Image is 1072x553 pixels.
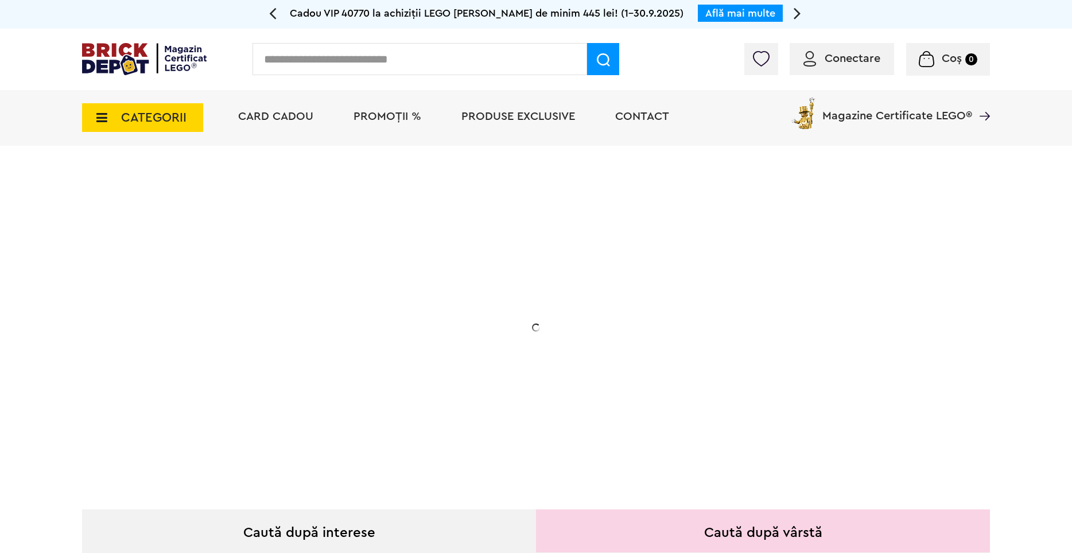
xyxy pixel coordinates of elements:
[822,95,972,122] span: Magazine Certificate LEGO®
[238,111,313,122] a: Card Cadou
[972,95,990,107] a: Magazine Certificate LEGO®
[461,111,575,122] a: Produse exclusive
[164,260,393,301] h1: 20% Reducere!
[354,111,421,122] a: PROMOȚII %
[82,509,536,552] div: Caută după interese
[290,8,683,18] span: Cadou VIP 40770 la achiziții LEGO [PERSON_NAME] de minim 445 lei! (1-30.9.2025)
[705,8,775,18] a: Află mai multe
[615,111,669,122] a: Contact
[164,387,393,401] div: Explorează
[164,313,393,361] h2: La două seturi LEGO de adulți achiziționate din selecție! În perioada 12 - [DATE]!
[942,53,962,64] span: Coș
[121,111,187,124] span: CATEGORII
[803,53,880,64] a: Conectare
[825,53,880,64] span: Conectare
[965,53,977,65] small: 0
[536,509,990,552] div: Caută după vârstă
